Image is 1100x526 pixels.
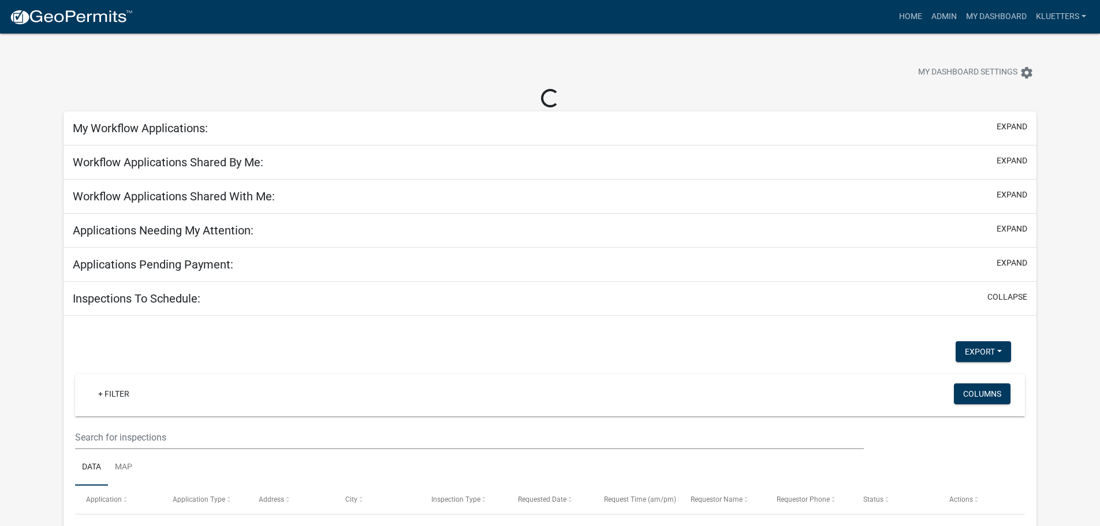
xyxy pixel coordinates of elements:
button: expand [997,223,1027,235]
h5: Workflow Applications Shared With Me: [73,189,275,203]
button: expand [997,189,1027,201]
span: My Dashboard Settings [918,66,1017,80]
span: Application [86,495,122,503]
a: Admin [927,6,961,28]
span: Requestor Name [691,495,743,503]
a: kluetters [1031,6,1091,28]
a: Map [108,449,139,486]
span: Application Type [173,495,225,503]
span: Request Time (am/pm) [604,495,676,503]
button: expand [997,257,1027,269]
span: Status [863,495,883,503]
datatable-header-cell: Requestor Phone [766,486,852,513]
button: My Dashboard Settingssettings [909,61,1043,84]
a: Home [894,6,927,28]
button: Export [956,341,1011,362]
button: expand [997,155,1027,167]
span: Requestor Phone [777,495,830,503]
i: settings [1020,66,1034,80]
input: Search for inspections [75,426,863,449]
h5: Applications Pending Payment: [73,258,233,271]
span: Inspection Type [431,495,480,503]
button: collapse [987,291,1027,303]
a: My Dashboard [961,6,1031,28]
datatable-header-cell: Inspection Type [420,486,506,513]
datatable-header-cell: Application Type [162,486,248,513]
datatable-header-cell: City [334,486,420,513]
a: Data [75,449,108,486]
datatable-header-cell: Address [248,486,334,513]
span: Address [259,495,284,503]
datatable-header-cell: Status [852,486,938,513]
span: Actions [949,495,973,503]
a: + Filter [89,383,139,404]
button: expand [997,121,1027,133]
datatable-header-cell: Request Time (am/pm) [593,486,679,513]
span: Requested Date [518,495,566,503]
button: Columns [954,383,1010,404]
datatable-header-cell: Actions [938,486,1024,513]
datatable-header-cell: Requested Date [507,486,593,513]
h5: Workflow Applications Shared By Me: [73,155,263,169]
span: City [345,495,357,503]
h5: Inspections To Schedule: [73,292,200,305]
datatable-header-cell: Requestor Name [679,486,765,513]
h5: My Workflow Applications: [73,121,208,135]
datatable-header-cell: Application [75,486,161,513]
h5: Applications Needing My Attention: [73,223,253,237]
